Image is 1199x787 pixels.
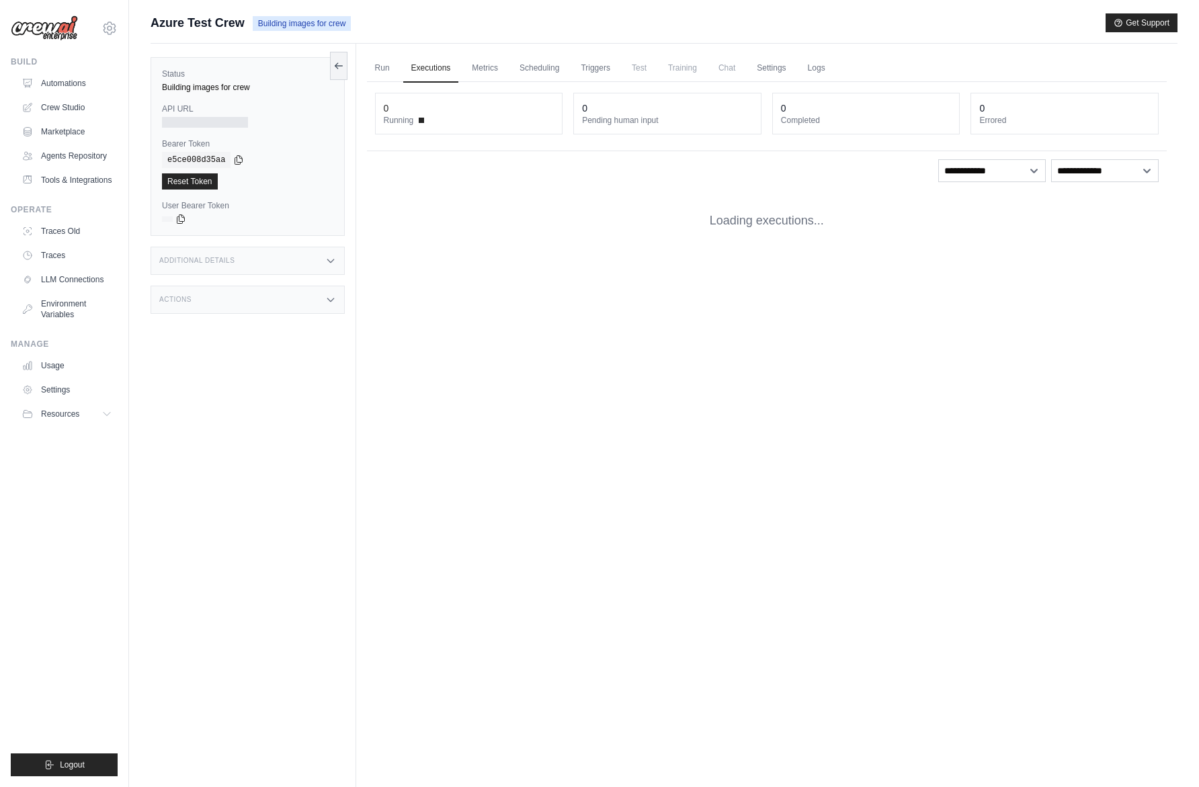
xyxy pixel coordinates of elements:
[710,54,743,81] span: Chat is not available until the deployment is complete
[749,54,794,83] a: Settings
[162,152,231,168] code: e5ce008d35aa
[16,220,118,242] a: Traces Old
[781,101,786,115] div: 0
[11,204,118,215] div: Operate
[159,257,235,265] h3: Additional Details
[781,115,952,126] dt: Completed
[624,54,655,81] span: Test
[16,379,118,401] a: Settings
[60,759,85,770] span: Logout
[16,73,118,94] a: Automations
[511,54,567,83] a: Scheduling
[573,54,618,83] a: Triggers
[16,403,118,425] button: Resources
[800,54,833,83] a: Logs
[384,101,389,115] div: 0
[253,16,352,31] span: Building images for crew
[367,54,398,83] a: Run
[11,56,118,67] div: Build
[16,269,118,290] a: LLM Connections
[159,296,192,304] h3: Actions
[162,69,333,79] label: Status
[151,13,245,32] span: Azure Test Crew
[11,339,118,349] div: Manage
[464,54,506,83] a: Metrics
[16,245,118,266] a: Traces
[16,121,118,142] a: Marketplace
[162,103,333,114] label: API URL
[11,753,118,776] button: Logout
[162,138,333,149] label: Bearer Token
[979,101,985,115] div: 0
[582,115,753,126] dt: Pending human input
[16,97,118,118] a: Crew Studio
[367,190,1167,251] div: Loading executions...
[16,355,118,376] a: Usage
[16,145,118,167] a: Agents Repository
[162,82,333,93] div: Building images for crew
[403,54,459,83] a: Executions
[16,169,118,191] a: Tools & Integrations
[979,115,1150,126] dt: Errored
[660,54,705,81] span: Training is not available until the deployment is complete
[162,200,333,211] label: User Bearer Token
[16,293,118,325] a: Environment Variables
[162,173,218,190] a: Reset Token
[11,15,78,41] img: Logo
[41,409,79,419] span: Resources
[582,101,587,115] div: 0
[384,115,414,126] span: Running
[1106,13,1177,32] button: Get Support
